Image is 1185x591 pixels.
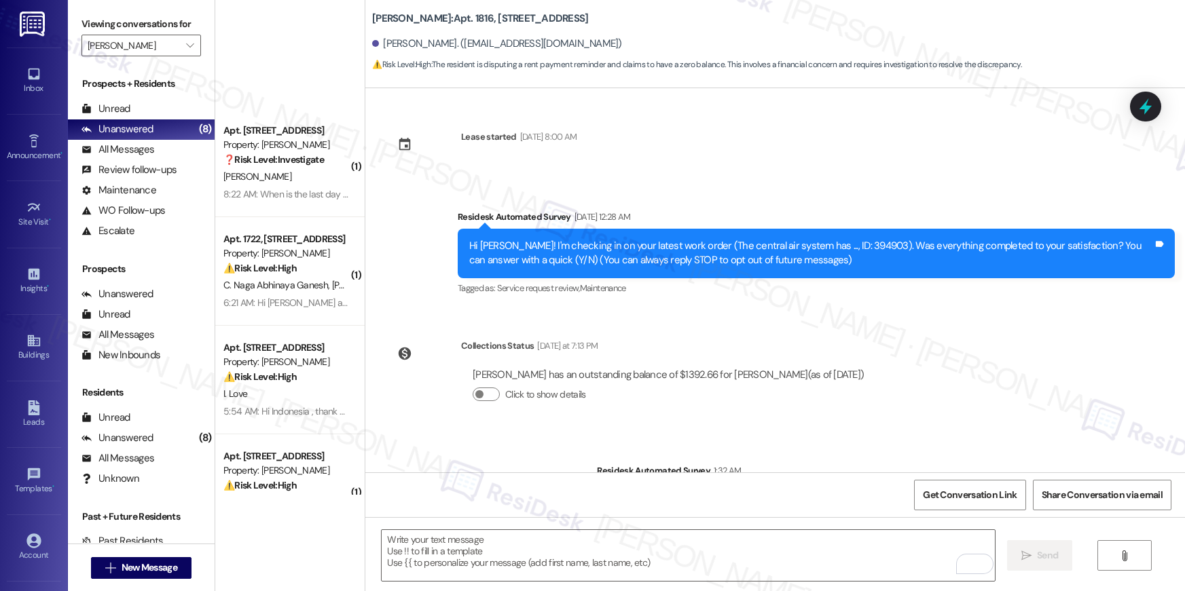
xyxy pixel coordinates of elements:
a: Site Visit • [7,196,61,233]
i:  [1119,550,1129,561]
div: Escalate [81,224,134,238]
div: Unread [81,307,130,322]
span: Maintenance [580,282,626,294]
div: [DATE] 8:00 AM [517,130,577,144]
div: Review follow-ups [81,163,177,177]
span: Service request review , [497,282,580,294]
div: [DATE] at 7:13 PM [534,339,598,353]
div: Unknown [81,472,139,486]
div: Unanswered [81,431,153,445]
strong: ⚠️ Risk Level: High [223,262,297,274]
div: Apt. [STREET_ADDRESS] [223,341,349,355]
div: Residesk Automated Survey [458,210,1175,229]
span: Share Conversation via email [1042,488,1163,502]
span: Send [1037,548,1058,563]
div: 1:32 AM [710,463,741,478]
label: Viewing conversations for [81,14,201,35]
div: 8:22 AM: When is the last day before you charge a late fee? [223,188,459,200]
div: All Messages [81,328,154,342]
div: Property: [PERSON_NAME] [223,246,349,261]
a: Account [7,529,61,566]
div: Residents [68,385,215,400]
strong: ⚠️ Risk Level: High [223,370,297,383]
div: Residesk Automated Survey [597,463,1175,482]
div: All Messages [81,451,154,465]
div: Tagged as: [458,278,1175,298]
a: Leads [7,396,61,433]
i:  [186,40,194,51]
div: (8) [196,119,215,140]
div: 5:54 AM: Hi Indonesia , thank you for bringing this important matter to our attention. We've imme... [223,405,1099,417]
div: Collections Status [461,339,534,353]
div: [PERSON_NAME]. ([EMAIL_ADDRESS][DOMAIN_NAME]) [372,37,622,51]
div: Unread [81,102,130,116]
div: [PERSON_NAME] has an outstanding balance of $1392.66 for [PERSON_NAME] (as of [DATE]) [473,368,864,382]
div: Unanswered [81,122,153,136]
button: Send [1007,540,1073,571]
div: Apt. [STREET_ADDRESS] [223,123,349,138]
button: New Message [91,557,192,579]
strong: ⚠️ Risk Level: High [223,479,297,491]
i:  [1021,550,1032,561]
strong: ❓ Risk Level: Investigate [223,153,324,166]
div: WO Follow-ups [81,204,165,218]
div: Unanswered [81,287,153,301]
div: Prospects + Residents [68,77,215,91]
div: Property: [PERSON_NAME] [223,355,349,369]
span: • [60,149,62,158]
span: New Message [122,560,177,575]
input: All communities [88,35,179,56]
a: Insights • [7,263,61,299]
button: Share Conversation via email [1033,480,1171,510]
div: (8) [196,427,215,449]
a: Buildings [7,329,61,366]
div: Apt. 1722, [STREET_ADDRESS] [223,232,349,246]
div: New Inbounds [81,348,160,362]
span: C. Naga Abhinaya Ganesh [223,279,332,291]
span: • [49,215,51,225]
div: Past + Future Residents [68,510,215,524]
div: Lease started [461,130,517,144]
a: Templates • [7,463,61,499]
b: [PERSON_NAME]: Apt. 1816, [STREET_ADDRESS] [372,12,588,26]
div: Maintenance [81,183,156,197]
span: I. Love [223,387,247,400]
span: Get Conversation Link [923,488,1017,502]
a: Inbox [7,62,61,99]
span: : The resident is disputing a rent payment reminder and claims to have a zero balance. This invol... [372,58,1021,72]
textarea: To enrich screen reader interactions, please activate Accessibility in Grammarly extension settings [382,530,995,581]
div: Property: [PERSON_NAME] [223,138,349,152]
img: ResiDesk Logo [20,12,48,37]
span: [PERSON_NAME] [332,279,400,291]
span: [PERSON_NAME] [223,170,291,183]
label: Click to show details [505,387,585,402]
span: • [52,482,54,491]
div: Property: [PERSON_NAME] [223,463,349,478]
div: Hi [PERSON_NAME]! I'm checking in on your latest work order (The central air system has ..., ID: ... [469,239,1153,268]
strong: ⚠️ Risk Level: High [372,59,431,70]
div: [DATE] 12:28 AM [571,210,631,224]
button: Get Conversation Link [914,480,1025,510]
i:  [105,563,115,573]
span: • [47,282,49,291]
div: Past Residents [81,534,164,548]
div: Apt. [STREET_ADDRESS] [223,449,349,463]
div: Unread [81,411,130,425]
div: Prospects [68,262,215,276]
div: All Messages [81,142,154,157]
